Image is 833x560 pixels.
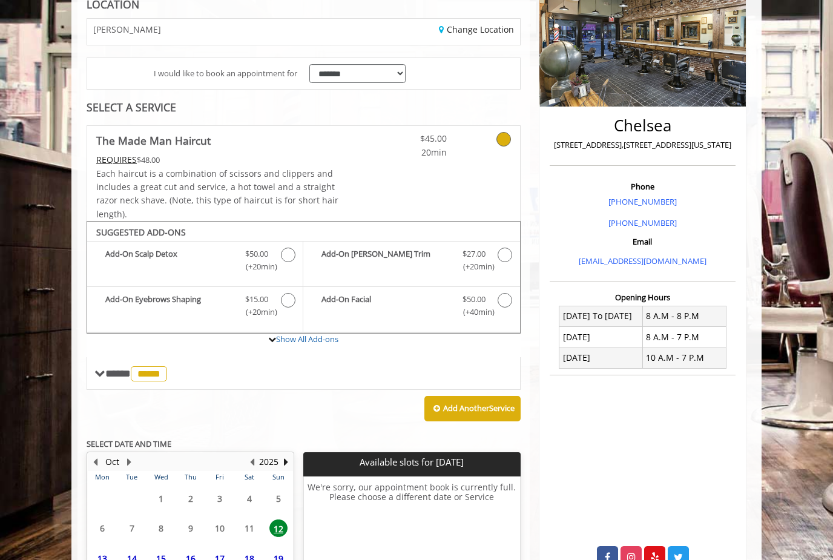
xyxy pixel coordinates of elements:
[309,293,513,321] label: Add-On Facial
[93,293,297,321] label: Add-On Eyebrows Shaping
[276,334,338,344] a: Show All Add-ons
[88,471,117,483] th: Mon
[239,306,275,318] span: (+20min )
[579,255,706,266] a: [EMAIL_ADDRESS][DOMAIN_NAME]
[259,455,278,469] button: 2025
[96,168,338,220] span: Each haircut is a combination of scissors and clippers and includes a great cut and service, a ho...
[154,67,297,80] span: I would like to book an appointment for
[87,221,521,334] div: The Made Man Haircut Add-onS
[642,306,726,326] td: 8 A.M - 8 P.M
[105,455,119,469] button: Oct
[96,154,137,165] span: This service needs some Advance to be paid before we block your appointment
[321,293,450,318] b: Add-On Facial
[176,471,205,483] th: Thu
[553,117,733,134] h2: Chelsea
[553,182,733,191] h3: Phone
[87,102,521,113] div: SELECT A SERVICE
[456,306,492,318] span: (+40min )
[147,471,176,483] th: Wed
[424,396,521,421] button: Add AnotherService
[642,348,726,368] td: 10 A.M - 7 P.M
[550,293,736,301] h3: Opening Hours
[96,153,340,166] div: $48.00
[245,293,268,306] span: $15.00
[375,132,447,145] span: $45.00
[93,25,161,34] span: [PERSON_NAME]
[321,248,450,273] b: Add-On [PERSON_NAME] Trim
[553,139,733,151] p: [STREET_ADDRESS],[STREET_ADDRESS][US_STATE]
[87,438,171,449] b: SELECT DATE AND TIME
[264,471,294,483] th: Sun
[96,226,186,238] b: SUGGESTED ADD-ONS
[269,519,288,537] span: 12
[90,455,100,469] button: Previous Month
[105,248,233,273] b: Add-On Scalp Detox
[309,248,513,276] label: Add-On Beard Trim
[205,471,234,483] th: Fri
[439,24,514,35] a: Change Location
[443,403,515,413] b: Add Another Service
[375,146,447,159] span: 20min
[559,327,643,348] td: [DATE]
[642,327,726,348] td: 8 A.M - 7 P.M
[456,260,492,273] span: (+20min )
[463,293,486,306] span: $50.00
[559,348,643,368] td: [DATE]
[559,306,643,326] td: [DATE] To [DATE]
[247,455,257,469] button: Previous Year
[93,248,297,276] label: Add-On Scalp Detox
[553,237,733,246] h3: Email
[608,217,677,228] a: [PHONE_NUMBER]
[124,455,134,469] button: Next Month
[308,457,515,467] p: Available slots for [DATE]
[463,248,486,260] span: $27.00
[96,132,211,149] b: The Made Man Haircut
[234,471,263,483] th: Sat
[245,248,268,260] span: $50.00
[105,293,233,318] b: Add-On Eyebrows Shaping
[264,513,294,544] td: Select day12
[608,196,677,207] a: [PHONE_NUMBER]
[117,471,146,483] th: Tue
[239,260,275,273] span: (+20min )
[281,455,291,469] button: Next Year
